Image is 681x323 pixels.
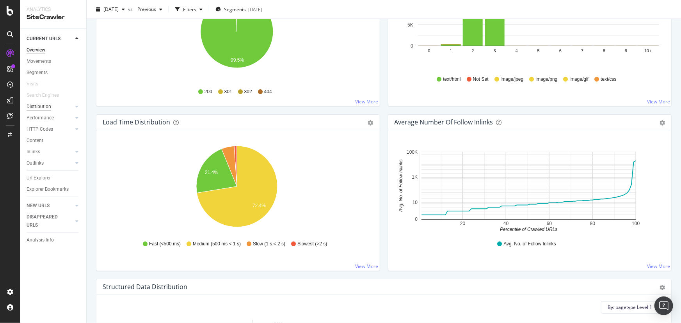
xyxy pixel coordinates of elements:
[205,170,218,175] text: 21.4%
[27,46,45,54] div: Overview
[252,203,266,208] text: 72.4%
[601,301,665,314] button: By: pagetype Level 1
[603,48,605,53] text: 8
[27,236,54,244] div: Analysis Info
[443,76,461,83] span: text/html
[27,6,80,13] div: Analytics
[428,48,430,53] text: 0
[27,213,66,229] div: DISAPPEARED URLS
[471,48,474,53] text: 2
[103,143,371,233] svg: A chart.
[183,6,196,12] div: Filters
[473,76,489,83] span: Not Set
[27,91,67,99] a: Search Engines
[27,185,69,193] div: Explorer Bookmarks
[231,57,244,63] text: 99.5%
[27,80,46,88] a: Visits
[537,48,539,53] text: 5
[27,174,51,182] div: Url Explorer
[395,118,493,126] div: Average Number of Follow Inlinks
[224,89,232,95] span: 301
[647,98,670,105] a: View More
[103,6,119,12] span: 2025 Sep. 15th
[27,137,81,145] a: Content
[253,241,285,247] span: Slow (1 s < 2 s)
[27,57,51,66] div: Movements
[27,148,73,156] a: Inlinks
[356,263,379,270] a: View More
[503,241,556,247] span: Avg. No. of Follow Inlinks
[547,221,552,226] text: 60
[244,89,252,95] span: 302
[27,125,53,133] div: HTTP Codes
[412,200,418,205] text: 10
[415,217,418,222] text: 0
[27,80,38,88] div: Visits
[411,43,413,49] text: 0
[608,304,652,311] span: By: pagetype Level 1
[407,149,418,155] text: 100K
[93,3,128,16] button: [DATE]
[647,263,670,270] a: View More
[625,48,627,53] text: 9
[398,160,403,213] text: Avg. No. of Follow Inlinks
[27,159,73,167] a: Outlinks
[27,174,81,182] a: Url Explorer
[27,202,73,210] a: NEW URLS
[493,48,496,53] text: 3
[368,120,373,126] div: gear
[27,13,80,22] div: SiteCrawler
[27,46,81,54] a: Overview
[601,76,617,83] span: text/css
[27,125,73,133] a: HTTP Codes
[204,89,212,95] span: 200
[632,221,640,226] text: 100
[356,98,379,105] a: View More
[128,6,134,12] span: vs
[134,6,156,12] span: Previous
[134,3,165,16] button: Previous
[27,57,81,66] a: Movements
[103,118,170,126] div: Load Time Distribution
[264,89,272,95] span: 404
[27,69,48,77] div: Segments
[407,22,413,28] text: 5K
[27,35,60,43] div: CURRENT URLS
[27,69,81,77] a: Segments
[412,174,418,180] text: 1K
[27,114,54,122] div: Performance
[27,148,40,156] div: Inlinks
[27,213,73,229] a: DISAPPEARED URLS
[27,185,81,193] a: Explorer Bookmarks
[570,76,589,83] span: image/gif
[103,283,187,291] div: Structured Data Distribution
[460,221,466,226] text: 20
[27,35,73,43] a: CURRENT URLS
[660,120,665,126] div: gear
[172,3,206,16] button: Filters
[660,285,665,290] div: gear
[297,241,327,247] span: Slowest (>2 s)
[590,221,595,226] text: 80
[395,143,663,233] svg: A chart.
[654,296,673,315] div: Open Intercom Messenger
[500,227,557,232] text: Percentile of Crawled URLs
[27,202,50,210] div: NEW URLS
[248,6,262,12] div: [DATE]
[501,76,524,83] span: image/jpeg
[644,48,652,53] text: 10+
[193,241,241,247] span: Medium (500 ms < 1 s)
[27,91,59,99] div: Search Engines
[27,103,51,111] div: Distribution
[224,6,246,12] span: Segments
[27,236,81,244] a: Analysis Info
[149,241,181,247] span: Fast (<500 ms)
[581,48,583,53] text: 7
[27,159,44,167] div: Outlinks
[212,3,265,16] button: Segments[DATE]
[559,48,562,53] text: 6
[27,137,43,145] div: Content
[515,48,517,53] text: 4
